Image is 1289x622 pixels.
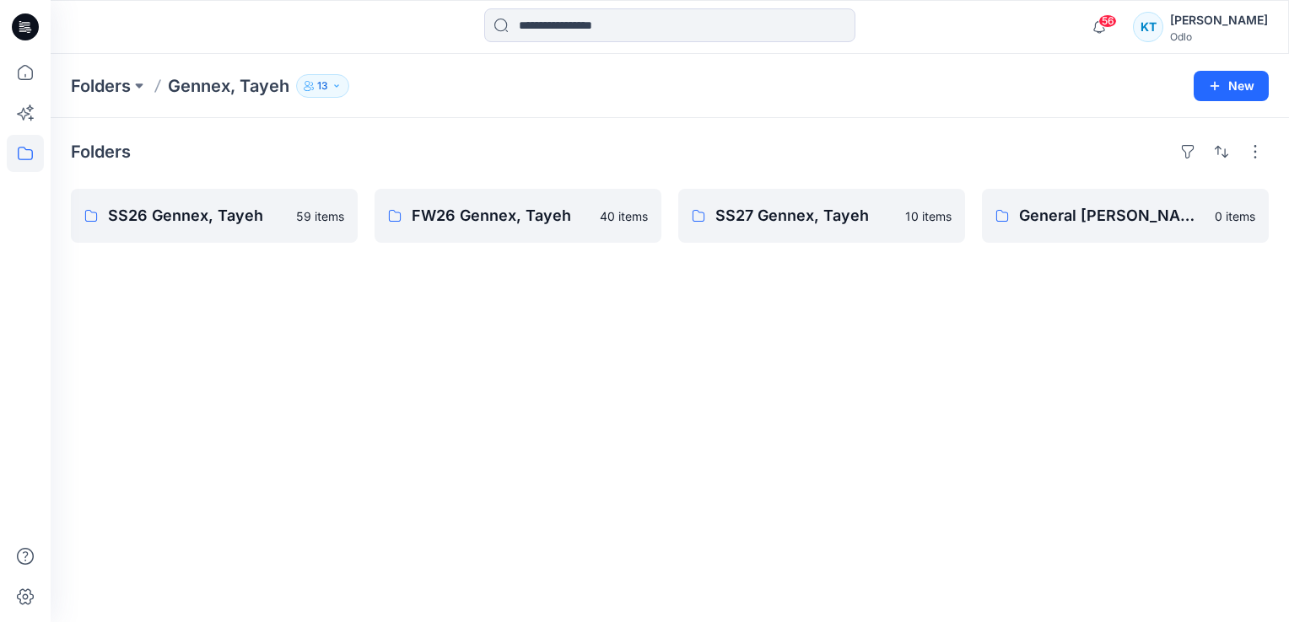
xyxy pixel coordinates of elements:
[1170,10,1268,30] div: [PERSON_NAME]
[1133,12,1163,42] div: KT
[71,74,131,98] a: Folders
[412,204,590,228] p: FW26 Gennex, Tayeh
[108,204,286,228] p: SS26 Gennex, Tayeh
[168,74,289,98] p: Gennex, Tayeh
[375,189,661,243] a: FW26 Gennex, Tayeh40 items
[296,74,349,98] button: 13
[600,207,648,225] p: 40 items
[1098,14,1117,28] span: 56
[1215,207,1255,225] p: 0 items
[715,204,895,228] p: SS27 Gennex, Tayeh
[905,207,952,225] p: 10 items
[982,189,1269,243] a: General [PERSON_NAME], Tayeh0 items
[1019,204,1205,228] p: General [PERSON_NAME], Tayeh
[678,189,965,243] a: SS27 Gennex, Tayeh10 items
[1194,71,1269,101] button: New
[296,207,344,225] p: 59 items
[71,189,358,243] a: SS26 Gennex, Tayeh59 items
[71,142,131,162] h4: Folders
[317,77,328,95] p: 13
[1170,30,1268,43] div: Odlo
